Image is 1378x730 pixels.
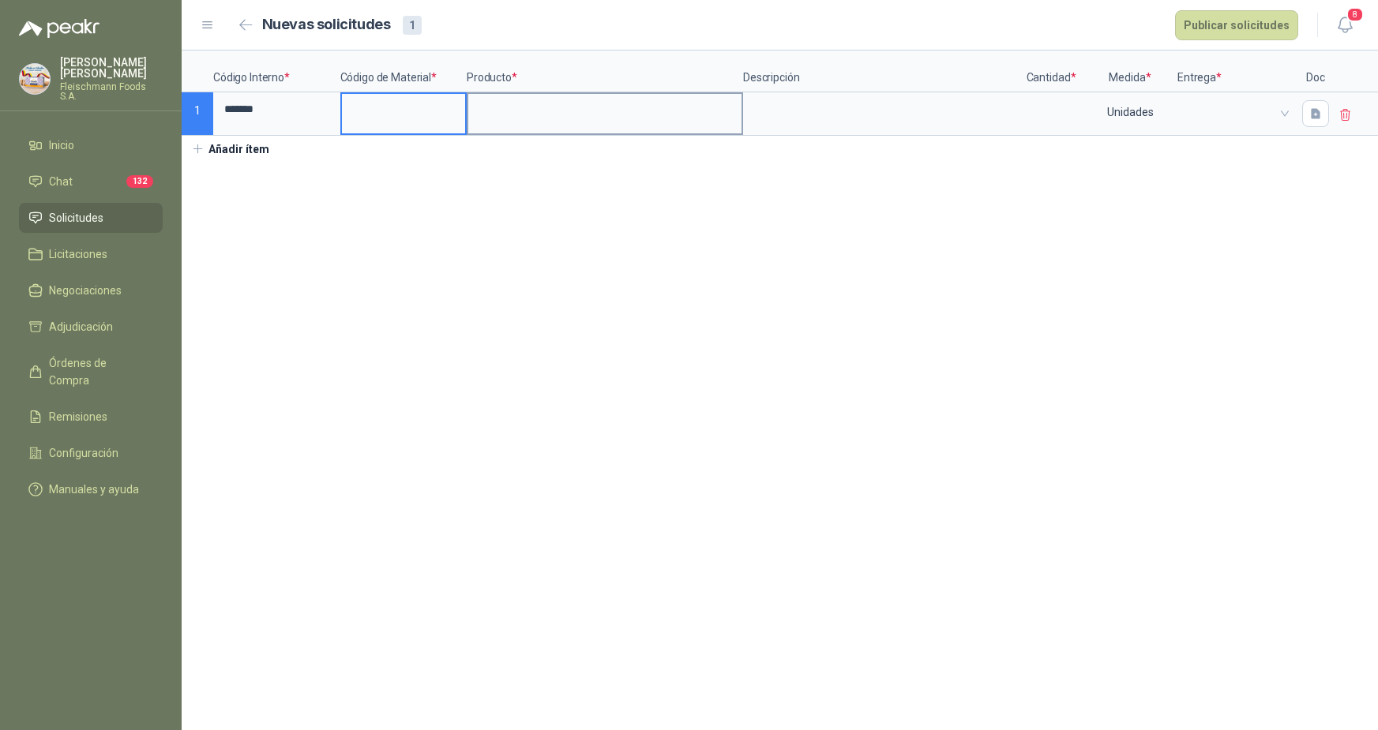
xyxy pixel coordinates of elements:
[19,474,163,504] a: Manuales y ayuda
[340,51,467,92] p: Código de Material
[182,136,279,163] button: Añadir ítem
[126,175,153,188] span: 132
[19,275,163,305] a: Negociaciones
[49,282,122,299] span: Negociaciones
[60,57,163,79] p: [PERSON_NAME] [PERSON_NAME]
[19,167,163,197] a: Chat132
[19,402,163,432] a: Remisiones
[49,245,107,263] span: Licitaciones
[19,130,163,160] a: Inicio
[1331,11,1359,39] button: 8
[49,354,148,389] span: Órdenes de Compra
[19,203,163,233] a: Solicitudes
[49,444,118,462] span: Configuración
[213,51,340,92] p: Código Interno
[403,16,422,35] div: 1
[262,13,391,36] h2: Nuevas solicitudes
[1019,51,1083,92] p: Cantidad
[1296,51,1335,92] p: Doc
[743,51,1019,92] p: Descripción
[49,408,107,425] span: Remisiones
[19,19,100,38] img: Logo peakr
[1083,51,1177,92] p: Medida
[19,438,163,468] a: Configuración
[182,92,213,136] p: 1
[1175,10,1298,40] button: Publicar solicitudes
[49,173,73,190] span: Chat
[19,239,163,269] a: Licitaciones
[60,82,163,101] p: Fleischmann Foods S.A.
[1177,51,1296,92] p: Entrega
[1084,94,1176,130] div: Unidades
[49,209,103,226] span: Solicitudes
[49,318,113,335] span: Adjudicación
[20,64,50,94] img: Company Logo
[49,481,139,498] span: Manuales y ayuda
[467,51,743,92] p: Producto
[49,137,74,154] span: Inicio
[19,312,163,342] a: Adjudicación
[1346,7,1364,22] span: 8
[19,348,163,395] a: Órdenes de Compra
